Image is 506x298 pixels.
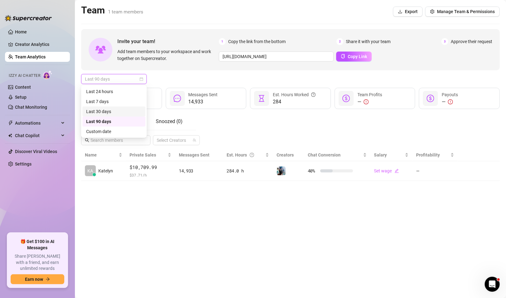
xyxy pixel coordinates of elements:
span: Last 90 days [85,74,143,84]
span: KA [88,167,93,174]
a: Setup [15,95,27,100]
span: setting [430,9,435,14]
div: — [357,98,382,106]
span: dollar-circle [427,95,434,102]
th: Name [81,149,126,161]
div: Last 30 days [86,108,142,115]
span: Private Sales [130,152,156,157]
span: 40 % [308,167,318,174]
span: 🎁 Get $100 in AI Messages [11,239,64,251]
span: search [85,138,89,142]
span: Snoozed ( 0 ) [156,118,183,124]
span: Share [PERSON_NAME] with a friend, and earn unlimited rewards [11,253,64,272]
img: Sparkling [277,166,286,175]
span: Messages Sent [189,92,218,97]
span: 2 [337,38,343,45]
span: Copy the link from the bottom [228,38,286,45]
div: Last 7 days [82,97,145,107]
span: Chat Copilot [15,131,59,141]
img: AI Chatter [43,70,52,79]
span: $ 37.71 /h [130,172,171,178]
button: Copy Link [336,52,372,62]
span: Copy Link [348,54,367,59]
button: Earn nowarrow-right [11,274,64,284]
span: dollar-circle [342,95,350,102]
img: logo-BBDzfeDw.svg [5,15,52,21]
span: download [398,9,402,14]
span: Earn now [25,277,43,282]
span: team [193,138,196,142]
span: Share it with your team [346,38,391,45]
a: Settings [15,161,32,166]
a: Chat Monitoring [15,105,47,110]
iframe: Intercom live chat [485,277,500,292]
span: arrow-right [46,277,50,281]
input: Search members [91,137,142,144]
span: $10,709.99 [130,164,171,171]
span: Invite your team! [117,37,219,45]
div: Last 24 hours [82,87,145,97]
span: Izzy AI Chatter [9,73,40,79]
span: Salary [374,152,387,157]
span: question-circle [311,91,316,98]
div: Custom date [86,128,142,135]
div: Custom date [82,127,145,137]
div: Est. Hours Worked [273,91,316,98]
span: Export [405,9,418,14]
span: message [174,95,181,102]
span: thunderbolt [8,121,13,126]
a: Creator Analytics [15,39,65,49]
a: Discover Viral Videos [15,149,57,154]
div: Last 90 days [82,117,145,127]
span: 14,933 [189,98,218,106]
span: Automations [15,118,59,128]
td: — [412,161,458,181]
div: 284.0 h [227,167,269,174]
a: Set wageedit [374,168,399,173]
span: calendar [140,77,143,81]
a: Content [15,85,31,90]
span: Name [85,151,117,158]
span: Profitability [416,152,440,157]
span: copy [341,54,345,58]
button: Manage Team & Permissions [425,7,500,17]
span: edit [395,169,399,173]
div: 14,933 [179,167,219,174]
span: Add team members to your workspace and work together on Supercreator. [117,48,216,62]
span: exclamation-circle [448,99,453,104]
img: Chat Copilot [8,133,12,138]
a: Home [15,29,27,34]
span: exclamation-circle [364,99,369,104]
div: Last 7 days [86,98,142,105]
span: Team Profits [357,92,382,97]
div: Est. Hours [227,151,264,158]
th: Creators [273,149,304,161]
span: Chat Conversion [308,152,341,157]
a: Team Analytics [15,54,46,59]
span: 1 team members [108,9,143,15]
div: — [442,98,458,106]
span: 284 [273,98,316,106]
div: Last 30 days [82,107,145,117]
span: Manage Team & Permissions [437,9,495,14]
span: question-circle [250,151,254,158]
span: Katelyn [98,167,113,174]
div: Last 90 days [86,118,142,125]
h2: Team [81,4,143,16]
span: Payouts [442,92,458,97]
span: 1 [219,38,226,45]
span: hourglass [258,95,265,102]
span: Approve their request [451,38,492,45]
button: Export [393,7,423,17]
span: Messages Sent [179,152,209,157]
div: Last 24 hours [86,88,142,95]
span: 3 [441,38,448,45]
